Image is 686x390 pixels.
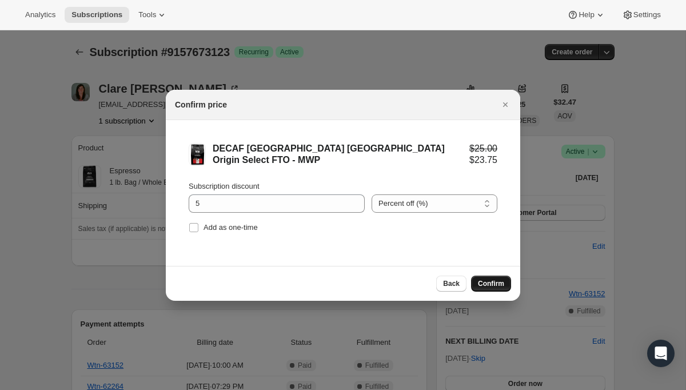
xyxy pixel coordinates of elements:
[131,7,174,23] button: Tools
[633,10,661,19] span: Settings
[579,10,594,19] span: Help
[213,143,469,166] div: DECAF [GEOGRAPHIC_DATA] [GEOGRAPHIC_DATA] Origin Select FTO - MWP
[478,279,504,288] span: Confirm
[497,97,513,113] button: Close
[138,10,156,19] span: Tools
[25,10,55,19] span: Analytics
[71,10,122,19] span: Subscriptions
[469,143,497,154] div: $25.00
[189,182,260,190] span: Subscription discount
[436,276,466,292] button: Back
[189,143,206,166] img: DECAF Peru Lima Origin Select FTO - MWP
[443,279,460,288] span: Back
[647,340,675,367] div: Open Intercom Messenger
[204,223,258,232] span: Add as one-time
[65,7,129,23] button: Subscriptions
[469,154,497,166] div: $23.75
[560,7,612,23] button: Help
[615,7,668,23] button: Settings
[175,99,227,110] h2: Confirm price
[471,276,511,292] button: Confirm
[18,7,62,23] button: Analytics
